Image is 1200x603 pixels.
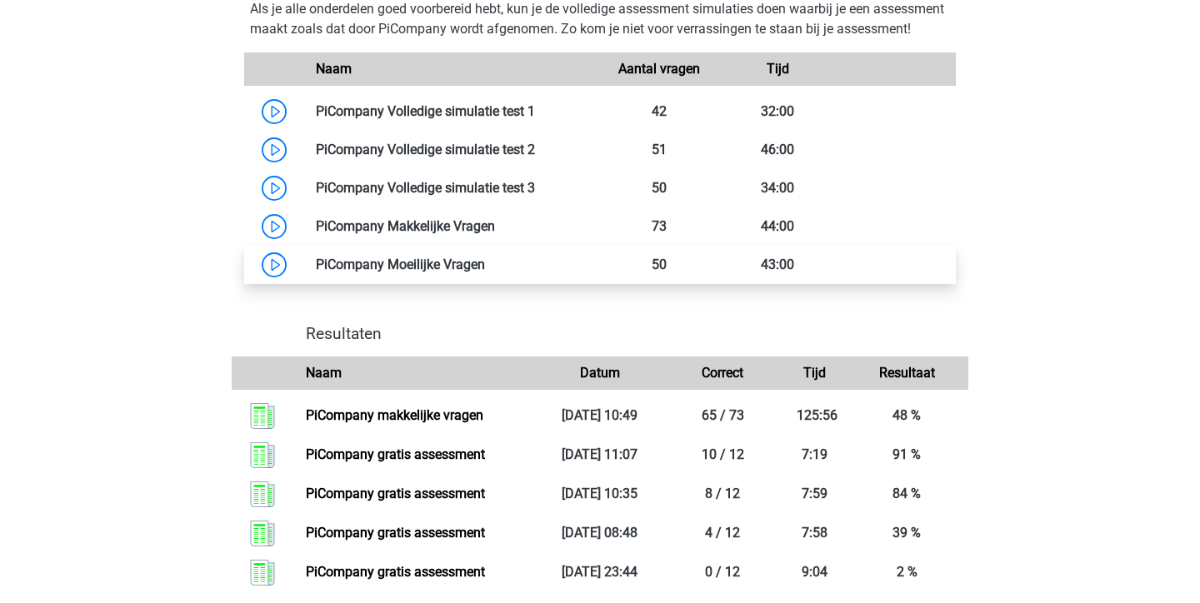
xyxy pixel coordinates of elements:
h4: Resultaten [306,324,956,343]
div: PiCompany Volledige simulatie test 2 [303,140,600,160]
div: PiCompany Moeilijke Vragen [303,255,600,275]
a: PiCompany gratis assessment [306,446,485,462]
div: Tijd [718,59,837,79]
div: Aantal vragen [600,59,718,79]
div: Naam [293,363,539,383]
a: PiCompany gratis assessment [306,564,485,580]
div: Datum [538,363,661,383]
div: PiCompany Volledige simulatie test 3 [303,178,600,198]
div: Resultaat [846,363,968,383]
div: Tijd [784,363,846,383]
a: PiCompany makkelijke vragen [306,407,483,423]
div: Correct [662,363,784,383]
div: Naam [303,59,600,79]
div: PiCompany Makkelijke Vragen [303,217,600,237]
div: PiCompany Volledige simulatie test 1 [303,102,600,122]
a: PiCompany gratis assessment [306,525,485,541]
a: PiCompany gratis assessment [306,486,485,501]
